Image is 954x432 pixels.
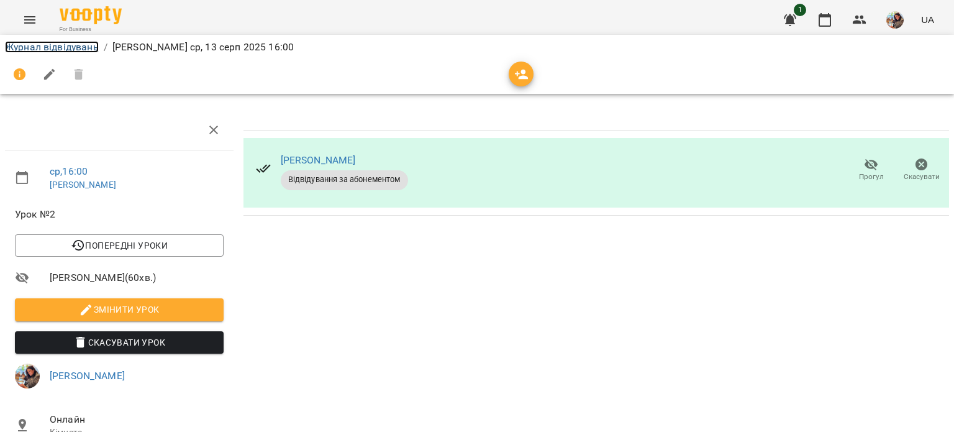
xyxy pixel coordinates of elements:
button: Скасувати [896,153,947,188]
a: [PERSON_NAME] [50,370,125,382]
button: Menu [15,5,45,35]
button: UA [916,8,939,31]
a: ср , 16:00 [50,165,88,177]
img: 8f0a5762f3e5ee796b2308d9112ead2f.jpeg [15,364,40,388]
a: [PERSON_NAME] [50,180,116,190]
span: Скасувати Урок [25,335,214,350]
li: / [104,40,107,55]
a: Журнал відвідувань [5,41,99,53]
button: Скасувати Урок [15,331,224,354]
span: Змінити урок [25,302,214,317]
span: Відвідування за абонементом [281,174,408,185]
nav: breadcrumb [5,40,949,55]
a: [PERSON_NAME] [281,154,356,166]
span: 1 [794,4,806,16]
span: Онлайн [50,412,224,427]
span: UA [921,13,934,26]
span: For Business [60,25,122,34]
span: Попередні уроки [25,238,214,253]
button: Прогул [846,153,896,188]
img: 8f0a5762f3e5ee796b2308d9112ead2f.jpeg [886,11,904,29]
p: [PERSON_NAME] ср, 13 серп 2025 16:00 [112,40,294,55]
button: Змінити урок [15,298,224,321]
span: Урок №2 [15,207,224,222]
span: [PERSON_NAME] ( 60 хв. ) [50,270,224,285]
img: Voopty Logo [60,6,122,24]
span: Скасувати [904,172,940,182]
button: Попередні уроки [15,234,224,257]
span: Прогул [859,172,884,182]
